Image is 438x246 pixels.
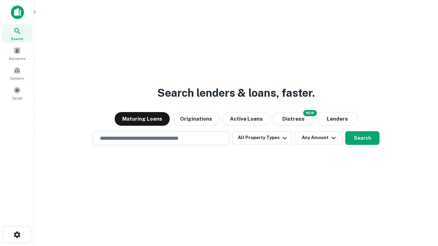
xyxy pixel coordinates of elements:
button: Maturing Loans [115,112,170,126]
div: NEW [303,110,317,116]
a: Search [2,24,32,43]
button: Lenders [317,112,358,126]
a: Saved [2,84,32,102]
span: Contacts [10,76,24,81]
iframe: Chat Widget [404,191,438,224]
span: Borrowers [9,56,25,61]
h3: Search lenders & loans, faster. [157,85,315,101]
img: capitalize-icon.png [11,5,24,19]
button: Originations [172,112,220,126]
span: Search [11,36,23,41]
button: All Property Types [232,131,292,145]
a: Contacts [2,64,32,82]
button: Search distressed loans with lien and other non-mortgage details. [273,112,314,126]
button: Search [345,131,379,145]
span: Saved [12,95,22,101]
a: Borrowers [2,44,32,63]
button: Any Amount [295,131,343,145]
button: Active Loans [222,112,270,126]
